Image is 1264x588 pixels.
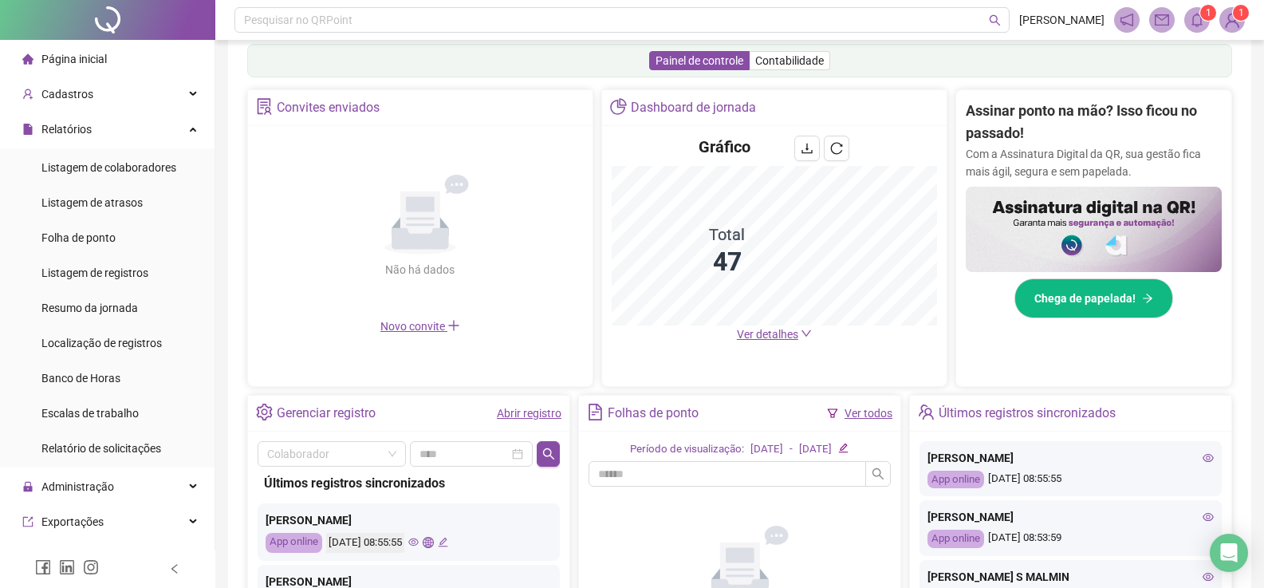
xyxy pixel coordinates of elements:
div: Últimos registros sincronizados [264,473,553,493]
span: team [918,404,935,420]
span: filter [827,408,838,419]
div: Últimos registros sincronizados [939,400,1116,427]
span: Painel de controle [656,54,743,67]
div: Folhas de ponto [608,400,699,427]
span: download [801,142,813,155]
span: global [423,537,433,547]
span: [PERSON_NAME] [1019,11,1105,29]
div: [PERSON_NAME] S MALMIN [927,568,1214,586]
h2: Assinar ponto na mão? Isso ficou no passado! [966,100,1222,145]
span: Ver detalhes [737,328,798,341]
img: 89436 [1220,8,1244,32]
span: user-add [22,89,33,100]
sup: Atualize o seu contato no menu Meus Dados [1233,5,1249,21]
span: 1 [1206,7,1211,18]
a: Ver todos [845,407,892,420]
span: mail [1155,13,1169,27]
span: eye [1203,511,1214,523]
span: Exportações [41,515,104,528]
div: Período de visualização: [630,441,744,458]
div: [DATE] 08:55:55 [927,471,1214,489]
span: Página inicial [41,53,107,65]
button: Chega de papelada! [1014,278,1173,318]
div: [DATE] [750,441,783,458]
span: Localização de registros [41,337,162,349]
span: left [169,563,180,574]
span: bell [1190,13,1204,27]
div: - [790,441,793,458]
span: Banco de Horas [41,372,120,385]
a: Ver detalhes down [737,328,812,341]
span: file [22,124,33,135]
div: App online [266,533,322,553]
div: [DATE] 08:55:55 [326,533,404,553]
img: banner%2F02c71560-61a6-44d4-94b9-c8ab97240462.png [966,187,1222,272]
span: home [22,53,33,65]
span: facebook [35,559,51,575]
span: Listagem de registros [41,266,148,279]
span: Listagem de colaboradores [41,161,176,174]
div: Gerenciar registro [277,400,376,427]
span: search [872,468,884,480]
div: [PERSON_NAME] [266,511,552,529]
div: Open Intercom Messenger [1210,534,1248,572]
span: down [801,328,812,339]
span: instagram [83,559,99,575]
h4: Gráfico [699,136,750,158]
span: plus [447,319,460,332]
sup: 1 [1200,5,1216,21]
div: [PERSON_NAME] [927,449,1214,467]
span: arrow-right [1142,293,1153,304]
span: 1 [1238,7,1244,18]
span: Chega de papelada! [1034,290,1136,307]
span: eye [408,537,419,547]
span: Relatórios [41,123,92,136]
span: pie-chart [610,98,627,115]
span: search [989,14,1001,26]
span: Resumo da jornada [41,302,138,314]
div: [DATE] 08:53:59 [927,530,1214,548]
span: Cadastros [41,88,93,101]
span: Novo convite [380,320,460,333]
div: Não há dados [347,261,494,278]
span: lock [22,481,33,492]
span: reload [830,142,843,155]
span: linkedin [59,559,75,575]
span: eye [1203,571,1214,582]
span: eye [1203,452,1214,464]
span: Administração [41,480,114,493]
div: Dashboard de jornada [631,94,756,121]
span: Folha de ponto [41,231,116,244]
span: edit [438,537,448,547]
div: [PERSON_NAME] [927,508,1214,526]
div: Convites enviados [277,94,380,121]
span: search [542,448,555,460]
span: Listagem de atrasos [41,196,143,209]
a: Abrir registro [497,407,561,420]
span: edit [838,443,849,453]
span: export [22,516,33,527]
span: Relatório de solicitações [41,442,161,455]
span: Escalas de trabalho [41,407,139,420]
p: Com a Assinatura Digital da QR, sua gestão fica mais ágil, segura e sem papelada. [966,145,1222,180]
span: file-text [587,404,604,420]
div: App online [927,471,984,489]
span: solution [256,98,273,115]
span: notification [1120,13,1134,27]
div: App online [927,530,984,548]
div: [DATE] [799,441,832,458]
span: Contabilidade [755,54,824,67]
span: setting [256,404,273,420]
